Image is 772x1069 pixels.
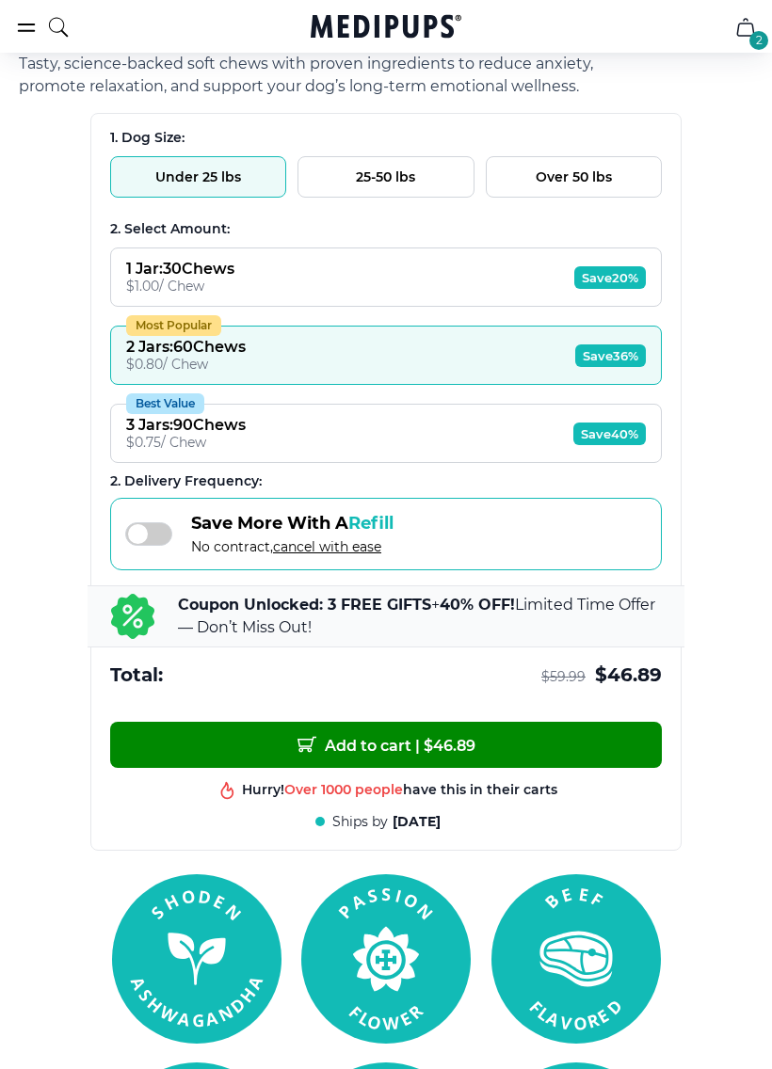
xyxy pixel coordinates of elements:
[126,260,234,278] div: 1 Jar : 30 Chews
[126,416,246,434] div: 3 Jars : 90 Chews
[573,423,646,445] span: Save 40%
[126,356,246,373] div: $ 0.80 / Chew
[126,393,204,414] div: Best Value
[575,344,646,367] span: Save 36%
[15,16,38,39] button: burger-menu
[110,220,662,238] div: 2. Select Amount:
[348,513,394,534] span: Refill
[749,31,768,50] div: 2
[110,156,286,198] button: Under 25 lbs
[440,596,515,614] b: 40% OFF!
[110,404,662,463] button: Best Value3 Jars:90Chews$0.75/ ChewSave40%
[110,326,662,385] button: Most Popular2 Jars:60Chews$0.80/ ChewSave36%
[110,129,662,147] div: 1. Dog Size:
[110,722,662,768] button: Add to cart | $46.89
[574,266,646,289] span: Save 20%
[298,156,474,198] button: 25-50 lbs
[178,596,431,614] b: Coupon Unlocked: 3 FREE GIFTS
[191,538,394,555] span: No contract,
[541,668,586,686] span: $ 59.99
[126,434,246,451] div: $ 0.75 / Chew
[393,813,441,831] span: [DATE]
[273,538,381,555] span: cancel with ease
[19,55,593,72] span: Tasty, science-backed soft chews with proven ingredients to reduce anxiety,
[595,662,662,688] span: $ 46.89
[47,4,70,51] button: search
[723,5,768,50] button: cart
[126,278,234,295] div: $ 1.00 / Chew
[19,77,579,95] span: promote relaxation, and support your dog’s long-term emotional wellness.
[284,781,403,798] span: Over 1000 people
[311,12,461,44] a: Medipups
[126,315,221,336] div: Most Popular
[242,781,557,799] div: Hurry! have this in their carts
[110,247,662,307] button: 1 Jar:30Chews$1.00/ ChewSave20%
[110,662,163,688] span: Total:
[298,735,475,755] span: Add to cart | $ 46.89
[110,472,262,489] span: 2 . Delivery Frequency:
[486,156,662,198] button: Over 50 lbs
[332,813,388,831] span: Ships by
[178,594,662,639] p: + Limited Time Offer — Don’t Miss Out!
[191,513,394,534] span: Save More With A
[126,338,246,356] div: 2 Jars : 60 Chews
